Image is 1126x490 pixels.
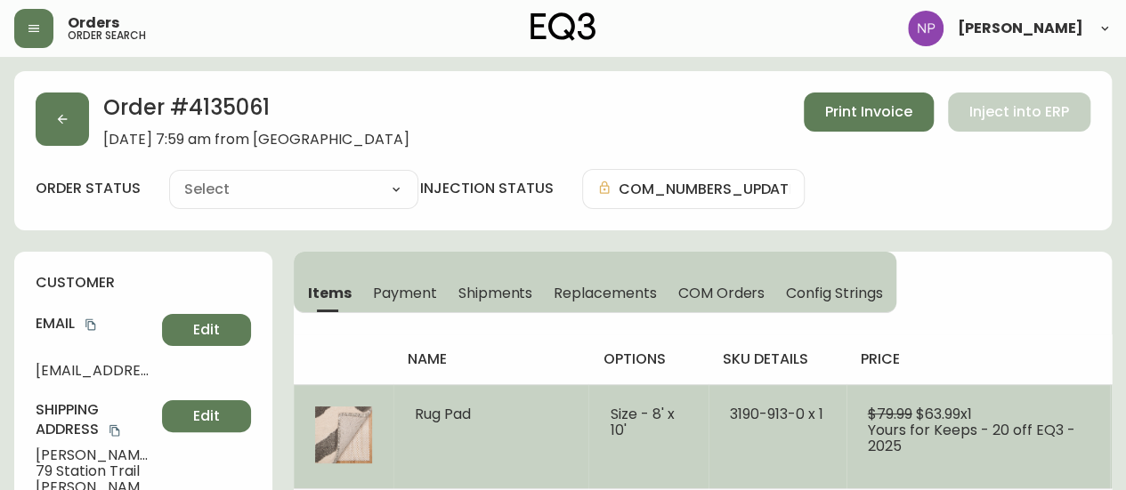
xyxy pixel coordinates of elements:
button: Edit [162,314,251,346]
h4: Email [36,314,155,333]
span: 3190-913-0 x 1 [730,404,823,424]
h2: Order # 4135061 [103,92,409,132]
span: Yours for Keeps - 20 off EQ3 - 2025 [868,420,1075,456]
h4: customer [36,273,251,293]
h4: Shipping Address [36,400,155,440]
span: [PERSON_NAME] [958,21,1083,36]
span: Payment [373,284,437,302]
span: [DATE] 7:59 am from [GEOGRAPHIC_DATA] [103,132,409,148]
span: 79 Station Trail [36,463,155,479]
img: 3297cbf9-8d5c-461b-a8a9-3a5dd7b8f5ac.jpg [315,406,372,463]
button: Edit [162,400,251,432]
button: Print Invoice [804,92,934,132]
h4: sku details [723,349,832,369]
button: copy [106,422,124,439]
span: Edit [193,406,220,426]
span: [EMAIL_ADDRESS][DOMAIN_NAME] [36,363,155,379]
img: 50f1e64a3f95c89b5c5247455825f96f [908,11,944,46]
h5: order search [68,30,146,41]
span: Orders [68,16,119,30]
li: Size - 8' x 10' [610,406,686,438]
span: Edit [193,320,220,340]
span: $63.99 x 1 [916,404,972,424]
span: Items [308,284,352,302]
h4: name [408,349,574,369]
span: Shipments [458,284,533,302]
h4: injection status [420,179,554,198]
button: copy [82,316,100,333]
span: COM Orders [678,284,766,302]
span: Config Strings [786,284,882,302]
span: Rug Pad [415,404,471,424]
h4: options [603,349,693,369]
span: Print Invoice [825,102,912,122]
img: logo [531,12,596,41]
h4: price [861,349,1097,369]
span: $79.99 [868,404,912,424]
span: Replacements [554,284,656,302]
span: [PERSON_NAME] [PERSON_NAME] [36,447,155,463]
label: order status [36,179,141,198]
